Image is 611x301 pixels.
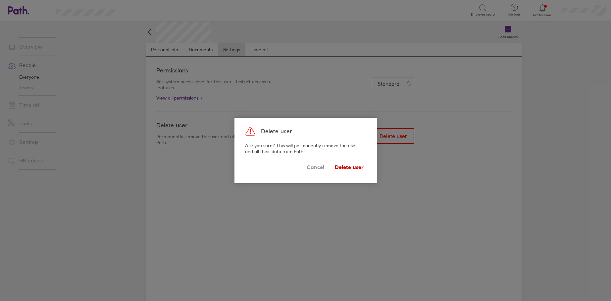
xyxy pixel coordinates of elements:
button: Delete user [332,159,366,175]
span: Cancel [307,162,324,172]
button: Cancel [304,159,327,175]
p: Are you sure? This will permanently remove the user and all their data from Path. [245,143,366,154]
span: Delete user [261,128,292,135]
span: Delete user [335,162,364,172]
